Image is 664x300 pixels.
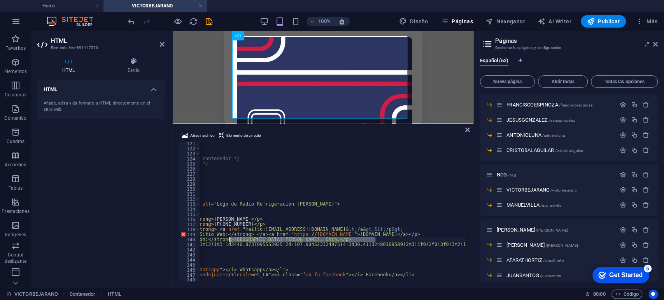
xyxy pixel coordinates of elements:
[497,172,516,178] span: Haz clic para abrir la página
[179,192,200,197] div: 131
[51,37,165,44] h2: HTML
[538,17,571,25] span: AI Writer
[504,117,616,122] div: JESUSGONZALEZ/jesusgonzalez
[508,173,517,177] span: /ncg
[620,132,626,138] div: Configuración
[591,75,658,88] button: Todas las opciones
[179,176,200,181] div: 128
[643,256,649,263] div: Eliminar
[51,44,149,51] h3: Elemento #ed-891417570
[179,197,200,202] div: 132
[108,290,121,299] span: Haz clic para seleccionar y doble clic para editar
[189,17,198,26] i: Volver a cargar página
[620,187,626,193] div: Configuración
[542,133,565,138] span: /antonioluna
[4,115,26,121] p: Contenido
[506,147,583,153] span: CRISTOBALAGUILAR
[179,141,200,146] div: 121
[631,256,638,263] div: Duplicar
[480,58,658,72] div: Pestañas de idiomas
[70,290,96,299] span: Haz clic para seleccionar y doble clic para editar
[179,237,200,242] div: 140
[506,117,575,123] span: Haz clic para abrir la página
[620,202,626,208] div: Configuración
[497,227,568,232] span: Haz clic para abrir la página
[179,242,200,247] div: 141
[318,17,331,26] h6: 100%
[179,232,200,237] div: 139
[504,133,616,138] div: ANTONIOLUNA/antonioluna
[643,226,649,233] div: Eliminar
[307,17,334,26] button: 100%
[217,131,262,140] button: Elemento de vínculo
[504,257,616,262] div: AFARATHORTIZ/afarathortiz
[4,68,27,75] p: Elementos
[179,166,200,171] div: 126
[540,273,561,277] span: /juansantos
[37,58,103,74] h4: HTML
[631,187,638,193] div: Duplicar
[180,131,216,140] button: Añadir archivo
[631,147,638,153] div: Duplicar
[643,101,649,108] div: Eliminar
[37,80,165,94] h4: HTML
[179,151,200,156] div: 123
[506,242,578,248] span: Haz clic para abrir la página
[620,226,626,233] div: Configuración
[543,258,564,262] span: /afarathortiz
[545,243,578,247] span: /[PERSON_NAME]
[44,100,158,113] div: Añade, edita y da formato a HTML directamente en el sitio web.
[179,252,200,257] div: 143
[506,202,561,208] span: MANUELVILLA
[540,203,562,208] span: /manuelvilla
[631,171,638,178] div: Duplicar
[485,17,525,25] span: Navegador
[599,291,600,297] span: :
[58,2,65,9] div: 5
[189,17,198,26] button: reload
[179,247,200,252] div: 142
[126,17,136,26] button: undo
[620,117,626,123] div: Configuración
[643,147,649,153] div: Eliminar
[482,15,528,28] button: Navegador
[179,272,200,277] div: 147
[179,171,200,176] div: 127
[504,102,616,107] div: FRANCISCOESPINOZA/franciscoespinoza
[179,222,200,227] div: 137
[5,92,27,98] p: Columnas
[548,118,575,122] span: /jesusgonzalez
[538,75,588,88] button: Abrir todas
[615,290,639,299] span: Código
[494,227,616,232] div: [PERSON_NAME]/[PERSON_NAME]
[179,161,200,166] div: 125
[504,187,616,192] div: VICTORBEJARANO/victorbejarano
[620,147,626,153] div: Configuración
[635,17,657,25] span: Más
[581,15,626,28] button: Publicar
[506,272,561,278] span: Haz clic para abrir la página
[611,290,642,299] button: Código
[484,79,531,84] span: Nueva página
[70,290,121,299] nav: breadcrumb
[631,101,638,108] div: Duplicar
[541,79,584,84] span: Abrir todas
[441,17,473,25] span: Páginas
[506,257,564,263] span: Haz clic para abrir la página
[45,17,103,26] img: Editor Logo
[643,202,649,208] div: Eliminar
[506,102,592,108] span: Haz clic para abrir la página
[593,290,605,299] span: 00 00
[399,17,428,25] span: Diseño
[179,146,200,151] div: 122
[643,132,649,138] div: Eliminar
[179,262,200,267] div: 145
[631,117,638,123] div: Duplicar
[179,217,200,222] div: 136
[504,242,616,247] div: [PERSON_NAME]/[PERSON_NAME]
[179,267,200,272] div: 146
[555,148,583,153] span: /cristobalaguilar
[179,187,200,192] div: 130
[643,117,649,123] div: Eliminar
[179,207,200,212] div: 134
